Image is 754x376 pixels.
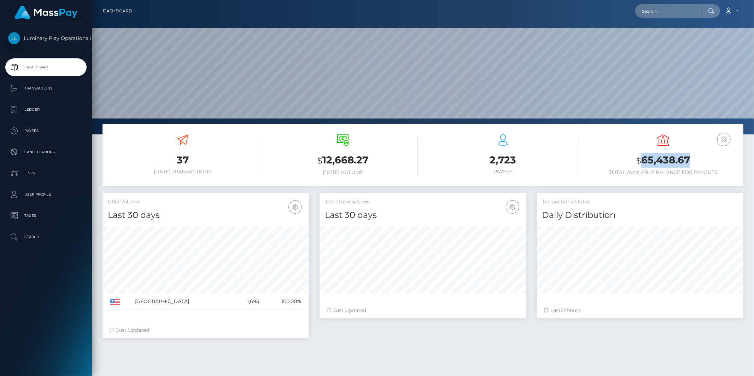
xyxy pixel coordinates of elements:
div: Just Updated [327,307,519,314]
small: $ [317,156,322,166]
td: [GEOGRAPHIC_DATA] [133,294,233,310]
span: 24 [561,307,567,313]
h5: Transactions Status [542,198,738,206]
img: MassPay Logo [14,6,77,19]
a: Payees [5,122,87,140]
p: Transactions [8,83,84,94]
h4: Daily Distribution [542,209,738,221]
p: Search [8,232,84,242]
p: Cancellations [8,147,84,157]
h3: 2,723 [428,153,578,167]
h6: [DATE] Transactions [108,169,257,175]
a: Cancellations [5,143,87,161]
div: Last hours [544,307,736,314]
p: Links [8,168,84,179]
h6: Payees [428,169,578,175]
h6: [DATE] Volume [268,169,417,175]
input: Search... [635,4,702,18]
a: Search [5,228,87,246]
p: User Profile [8,189,84,200]
p: Payees [8,126,84,136]
p: Taxes [8,210,84,221]
a: User Profile [5,186,87,203]
a: Links [5,164,87,182]
a: Taxes [5,207,87,225]
h4: Last 30 days [108,209,304,221]
h3: 12,668.27 [268,153,417,168]
p: Dashboard [8,62,84,73]
a: Transactions [5,80,87,97]
small: $ [636,156,641,166]
img: US.png [110,299,120,305]
h3: 37 [108,153,257,167]
div: Just Updated [110,326,302,334]
h6: Total Available Balance for Payouts [589,169,738,175]
a: Dashboard [5,58,87,76]
span: Luminary Play Operations Limited [5,35,87,41]
h4: Last 30 days [325,209,521,221]
td: 100.00% [262,294,304,310]
p: Ledger [8,104,84,115]
a: Dashboard [103,4,132,18]
h5: Total Transactions [325,198,521,206]
h3: 65,438.67 [589,153,738,168]
a: Ledger [5,101,87,118]
h5: USD Volume [108,198,304,206]
img: Luminary Play Operations Limited [8,32,20,44]
td: 1,693 [233,294,262,310]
